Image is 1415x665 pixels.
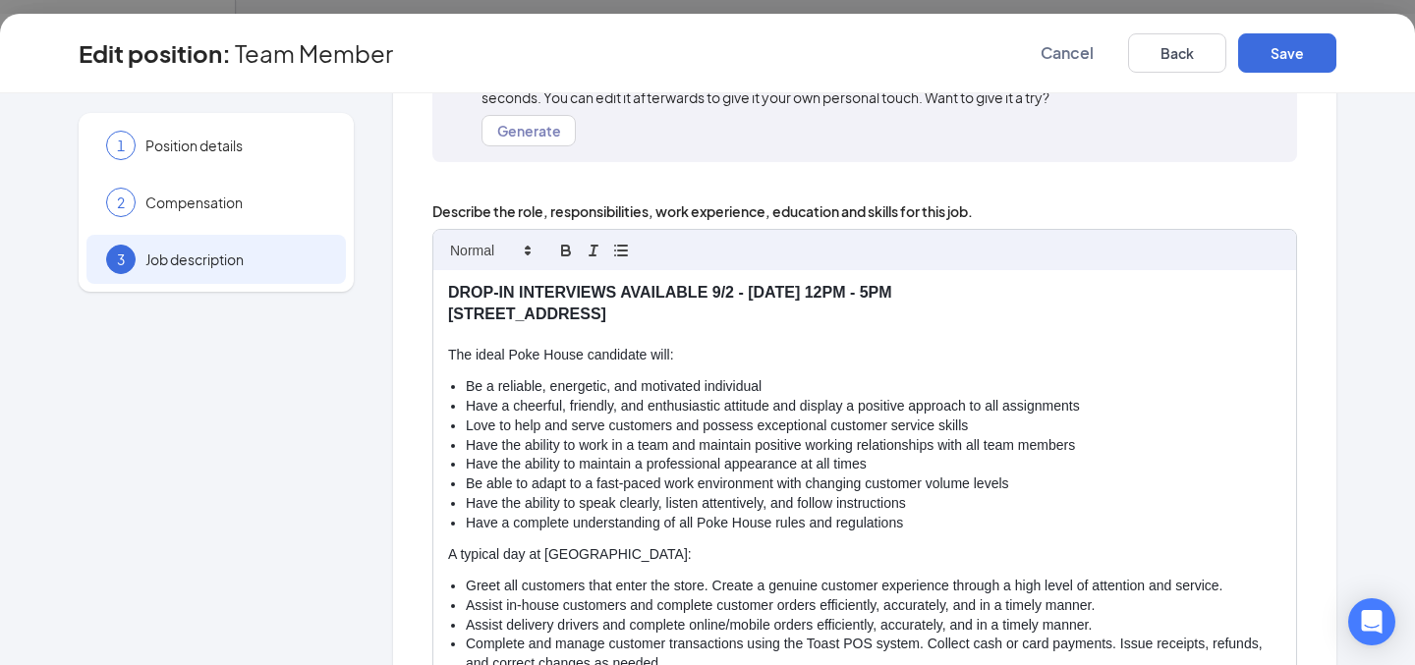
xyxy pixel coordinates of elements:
span: Team Member [235,43,393,63]
li: Love to help and serve customers and possess exceptional customer service skills [466,416,1281,436]
span: Job description [145,249,326,269]
li: Have the ability to maintain a professional appearance at all times [466,455,1281,474]
p: The ideal Poke House candidate will: [448,346,1281,365]
li: Greet all customers that enter the store. Create a genuine customer experience through a high lev... [466,577,1281,596]
button: Save [1238,33,1336,73]
li: Have a cheerful, friendly, and enthusiastic attitude and display a positive approach to all assig... [466,397,1281,416]
li: Have the ability to speak clearly, listen attentively, and follow instructions [466,494,1281,514]
button: Generate [481,115,576,146]
span: 3 [117,249,125,269]
li: Be a reliable, energetic, and motivated individual [466,377,1281,397]
h3: Edit position : [79,36,231,70]
strong: [STREET_ADDRESS] [448,305,606,322]
li: Assist in-house customers and complete customer orders efficiently, accurately, and in a timely m... [466,596,1281,616]
span: Compensation [145,193,326,212]
li: Have a complete understanding of all Poke House rules and regulations [466,514,1281,533]
button: Cancel [1018,33,1116,73]
strong: DROP-IN INTERVIEWS AVAILABLE 9/2 - [DATE] 12PM - 5PM [448,284,892,301]
span: 1 [117,136,125,155]
li: Be able to adapt to a fast-paced work environment with changing customer volume levels [466,474,1281,494]
p: A typical day at [GEOGRAPHIC_DATA]: [448,545,1281,565]
li: Assist delivery drivers and complete online/mobile orders efficiently, accurately, and in a timel... [466,616,1281,636]
span: Describe the role, responsibilities, work experience, education and skills for this job. [432,201,1297,221]
span: Cancel [1041,43,1094,63]
div: Open Intercom Messenger [1348,598,1395,645]
button: Back [1128,33,1226,73]
li: Have the ability to work in a team and maintain positive working relationships with all team members [466,436,1281,456]
span: 2 [117,193,125,212]
span: Position details [145,136,326,155]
